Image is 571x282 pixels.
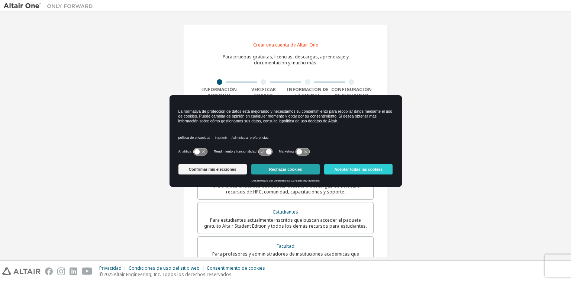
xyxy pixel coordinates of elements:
[45,267,53,275] img: facebook.svg
[287,86,329,99] font: Información de la cuenta
[277,243,294,249] font: Facultad
[99,271,103,278] font: ©
[210,183,361,195] font: Para clientes existentes que buscan acceder a descargas de software, recursos de HPC, comunidad, ...
[223,54,349,60] font: Para pruebas gratuitas, licencias, descargas, aprendizaje y
[253,42,318,48] font: Crear una cuenta de Altair One
[103,271,114,278] font: 2025
[129,265,200,271] font: Condiciones de uso del sitio web
[82,267,93,275] img: youtube.svg
[4,2,97,10] img: Altair Uno
[331,86,372,99] font: Configuración de seguridad
[273,209,298,215] font: Estudiantes
[211,251,360,263] font: Para profesores y administradores de instituciones académicas que administran estudiantes y acced...
[207,265,265,271] font: Consentimiento de cookies
[70,267,77,275] img: linkedin.svg
[57,267,65,275] img: instagram.svg
[2,267,41,275] img: altair_logo.svg
[204,217,367,229] font: Para estudiantes actualmente inscritos que buscan acceder al paquete gratuito Altair Student Edit...
[247,86,280,105] font: Verificar correo electrónico
[99,265,122,271] font: Privacidad
[202,86,237,99] font: Información personal
[114,271,233,278] font: Altair Engineering, Inc. Todos los derechos reservados.
[254,60,317,66] font: documentación y mucho más.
